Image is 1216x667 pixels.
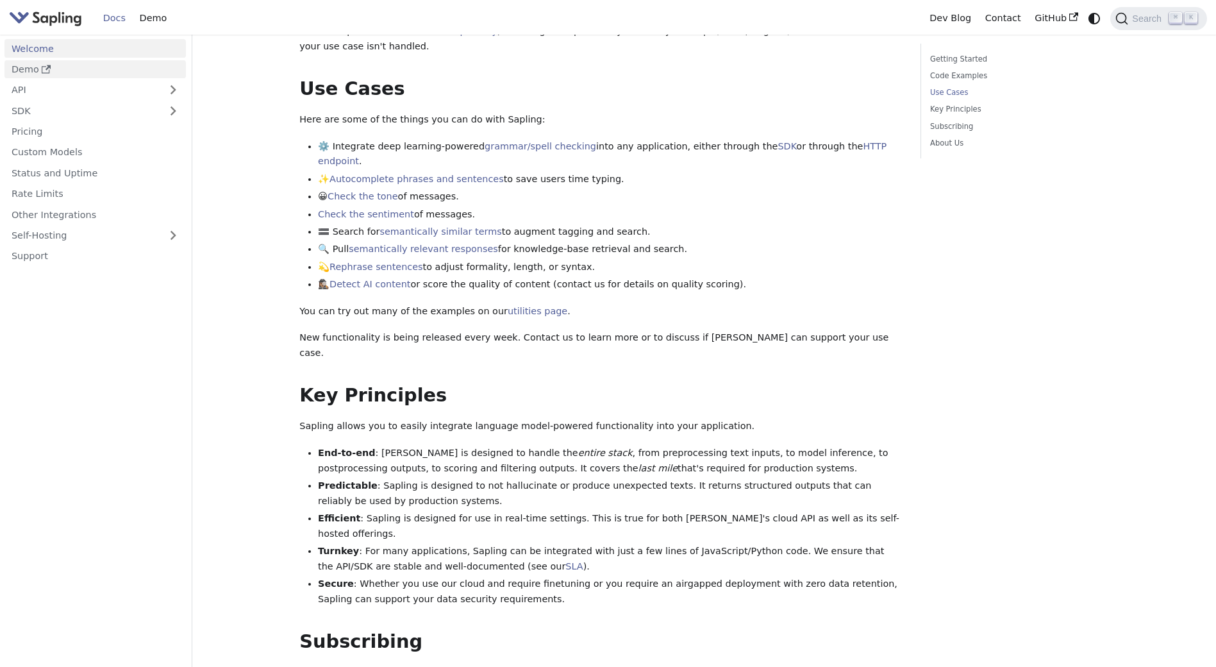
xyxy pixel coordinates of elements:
p: Here are some of the things you can do with Sapling: [299,112,902,128]
a: Status and Uptime [4,164,186,182]
a: Dev Blog [922,8,978,28]
li: 🕵🏽‍♀️ or score the quality of content (contact us for details on quality scoring). [318,277,902,292]
li: : For many applications, Sapling can be integrated with just a few lines of JavaScript/Python cod... [318,544,902,575]
li: 😀 of messages. [318,189,902,205]
kbd: ⌘ [1169,12,1182,24]
a: utilities page [508,306,567,316]
li: : Sapling is designed for use in real-time settings. This is true for both [PERSON_NAME]'s cloud ... [318,511,902,542]
a: Contact [978,8,1028,28]
li: 💫 to adjust formality, length, or syntax. [318,260,902,275]
h2: Key Principles [299,384,902,407]
button: Expand sidebar category 'SDK' [160,101,186,120]
a: Self-Hosting [4,226,186,245]
em: entire stack [578,448,633,458]
a: Autocomplete phrases and sentences [329,174,504,184]
a: semantically similar terms [379,226,501,237]
strong: Efficient [318,513,360,523]
a: Custom Models [4,143,186,162]
strong: Turnkey [318,546,359,556]
a: Subscribing [930,121,1104,133]
a: Check the sentiment [318,209,414,219]
a: grammar/spell checking [485,141,596,151]
li: 🟰 Search for to augment tagging and search. [318,224,902,240]
a: Demo [4,60,186,79]
li: : Sapling is designed to not hallucinate or produce unexpected texts. It returns structured outpu... [318,478,902,509]
a: SLA [565,561,583,571]
li: : [PERSON_NAME] is designed to handle the , from preprocessing text inputs, to model inference, t... [318,446,902,477]
button: Expand sidebar category 'API' [160,81,186,99]
a: SDK [778,141,796,151]
a: Check the tone [328,191,397,201]
a: Use Cases [930,87,1104,99]
a: Pricing [4,122,186,141]
p: Find example code in our , including examples for Python and JavaScript (React, Angular). Start a... [299,24,902,55]
h2: Subscribing [299,630,902,654]
a: SDK [4,101,160,120]
p: You can try out many of the examples on our . [299,304,902,319]
button: Switch between dark and light mode (currently system mode) [1085,9,1104,28]
a: Other Integrations [4,205,186,224]
a: Getting Started [930,53,1104,65]
span: Search [1128,13,1169,24]
a: Demo [133,8,174,28]
a: Key Principles [930,103,1104,115]
li: ✨ to save users time typing. [318,172,902,187]
kbd: K [1185,12,1197,24]
a: API [4,81,160,99]
strong: Predictable [318,480,378,491]
a: Rephrase sentences [329,262,422,272]
a: Code Examples [930,70,1104,82]
img: Sapling.ai [9,9,82,28]
button: Search (Command+K) [1110,7,1206,30]
strong: Secure [318,578,354,589]
a: Detect AI content [329,279,410,289]
p: Sapling allows you to easily integrate language model-powered functionality into your application. [299,419,902,434]
li: : Whether you use our cloud and require finetuning or you require an airgapped deployment with ze... [318,577,902,607]
h2: Use Cases [299,78,902,101]
li: of messages. [318,207,902,223]
a: semantically relevant responses [349,244,498,254]
p: New functionality is being released every week. Contact us to learn more or to discuss if [PERSON... [299,330,902,361]
a: Welcome [4,39,186,58]
a: Rate Limits [4,185,186,203]
a: Docs [96,8,133,28]
em: last mile [638,463,678,473]
a: Support [4,247,186,266]
a: Sapling.ai [9,9,87,28]
li: ⚙️ Integrate deep learning-powered into any application, either through the or through the . [318,139,902,170]
a: GitHub [1028,8,1085,28]
a: About Us [930,137,1104,149]
li: 🔍 Pull for knowledge-base retrieval and search. [318,242,902,257]
strong: End-to-end [318,448,375,458]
